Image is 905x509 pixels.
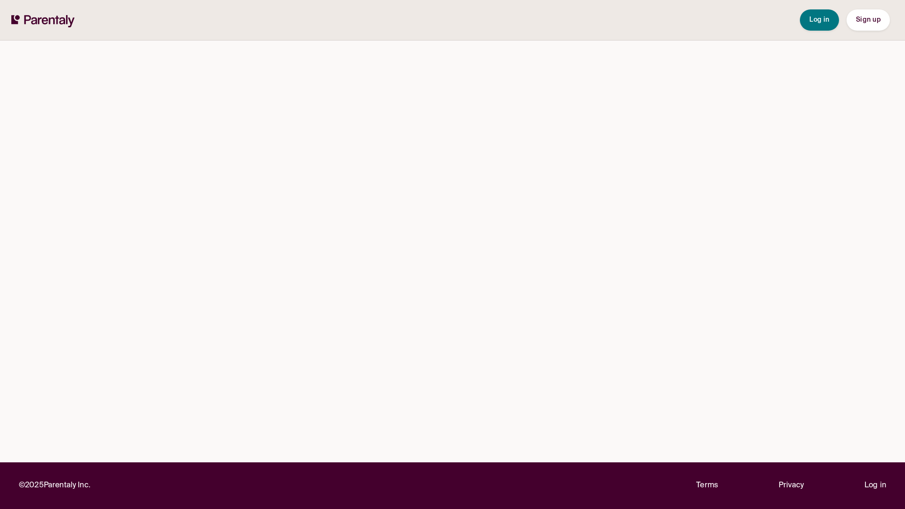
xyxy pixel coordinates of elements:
span: Log in [809,16,830,23]
button: Log in [800,9,839,31]
a: Terms [696,479,718,492]
a: Privacy [779,479,804,492]
span: Sign up [856,16,880,23]
p: © 2025 Parentaly Inc. [19,479,90,492]
a: Log in [864,479,886,492]
button: Sign up [847,9,890,31]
